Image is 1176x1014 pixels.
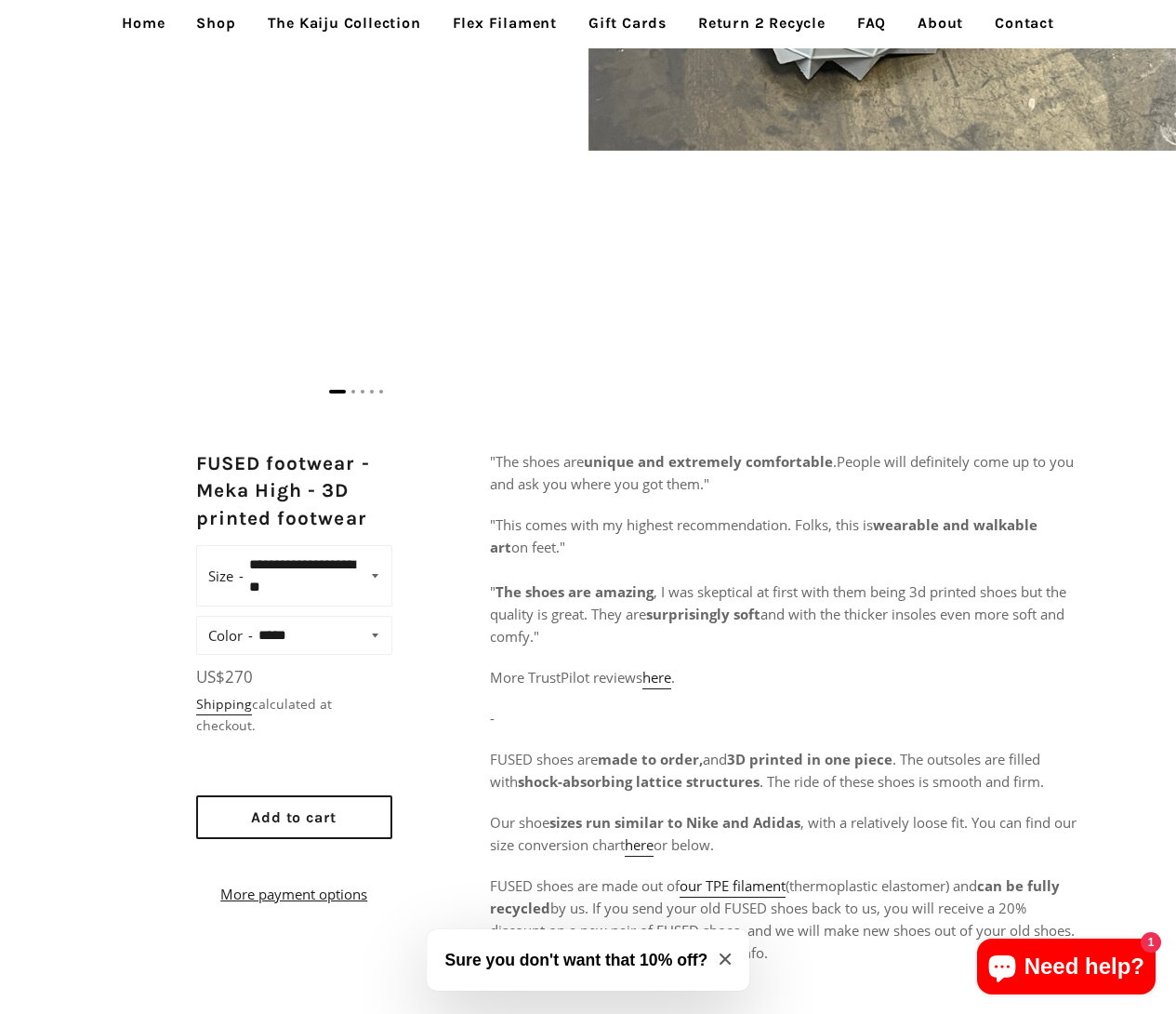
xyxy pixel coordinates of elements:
[196,666,253,687] span: US$270
[490,876,1075,965] span: FUSED shoes are made out of (thermoplastic elastomer) and by us. If you send your old FUSED shoes...
[490,452,1074,493] span: People will definitely come up to you and ask you where you got them.
[490,515,1037,556] b: wearable and walkable art
[196,450,392,532] h2: FUSED footwear - Meka High - 3D printed footwear
[490,813,1077,857] span: Our shoe , with a relatively loose fit. You can find our size conversion chart or below.
[549,813,800,832] strong: sizes run similar to Nike and Adidas
[680,876,786,898] a: our TPE filament
[196,694,392,736] div: calculated at checkout.
[379,390,383,394] span: Go to slide 5
[361,390,364,394] span: Go to slide 3
[490,748,1078,793] p: FUSED shoes are and . The outsoles are filled with . The ride of these shoes is smooth and firm.
[511,538,565,556] span: on feet."
[646,605,760,623] strong: surprisingly soft
[251,808,337,826] span: Add to cart
[584,452,833,471] strong: unique and extremely comfortable
[370,390,374,394] span: Go to slide 4
[351,390,355,394] span: Go to slide 2
[490,582,1066,646] span: , I was skeptical at first with them being 3d printed shoes but the quality is great. They are an...
[196,795,392,839] button: Add to cart
[704,474,709,493] span: "
[490,452,1074,493] span: "
[496,452,837,471] span: The shoes are .
[208,622,253,648] label: Color
[727,750,892,768] strong: 3D printed in one piece
[642,668,671,687] span: here
[534,627,539,646] span: "
[598,750,703,768] strong: made to order,
[496,582,654,601] strong: The shoes are amazing
[642,668,671,689] a: here
[490,876,1060,917] strong: can be fully recycled
[490,709,495,727] span: -
[671,668,675,687] span: .
[208,563,244,589] label: Size
[490,515,873,534] span: "This comes with my highest recommendation. Folks, this is
[196,883,392,905] a: More payment options
[518,772,760,791] strong: shock-absorbing lattice structures
[196,695,252,715] a: Shipping
[490,668,642,687] span: More TrustPilot reviews
[329,390,346,394] span: Go to slide 1
[490,582,1066,646] span: "
[971,939,1161,999] inbox-online-store-chat: Shopify online store chat
[625,835,654,857] a: here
